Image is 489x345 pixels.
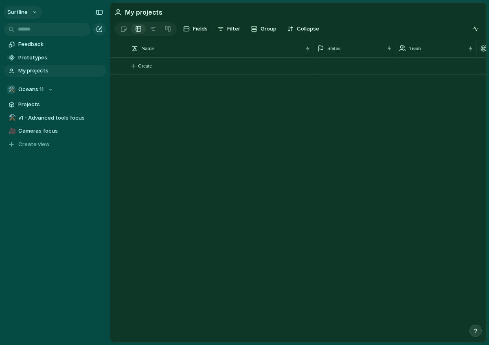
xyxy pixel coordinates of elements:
[18,40,103,48] span: Feedback
[18,54,103,62] span: Prototypes
[180,22,211,35] button: Fields
[297,25,319,33] span: Collapse
[18,140,50,148] span: Create view
[227,25,240,33] span: Filter
[284,22,322,35] button: Collapse
[4,6,42,19] button: surfline
[18,127,103,135] span: Cameras focus
[4,98,106,111] a: Projects
[4,125,106,137] a: 🎥Cameras focus
[125,7,162,17] h2: My projects
[18,85,44,94] span: Oceans 11
[193,25,208,33] span: Fields
[9,127,14,136] div: 🎥
[327,44,340,52] span: Status
[7,8,28,16] span: surfline
[4,38,106,50] a: Feedback
[261,25,276,33] span: Group
[138,62,152,70] span: Create
[4,112,106,124] a: ⚒️v1 - Advanced tools focus
[7,114,15,122] button: ⚒️
[18,100,103,109] span: Projects
[7,127,15,135] button: 🎥
[4,52,106,64] a: Prototypes
[18,67,103,75] span: My projects
[247,22,281,35] button: Group
[409,44,421,52] span: Team
[4,83,106,96] button: 🛠️Oceans 11
[4,65,106,77] a: My projects
[18,114,103,122] span: v1 - Advanced tools focus
[141,44,154,52] span: Name
[214,22,243,35] button: Filter
[9,113,14,122] div: ⚒️
[4,138,106,151] button: Create view
[7,85,15,94] div: 🛠️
